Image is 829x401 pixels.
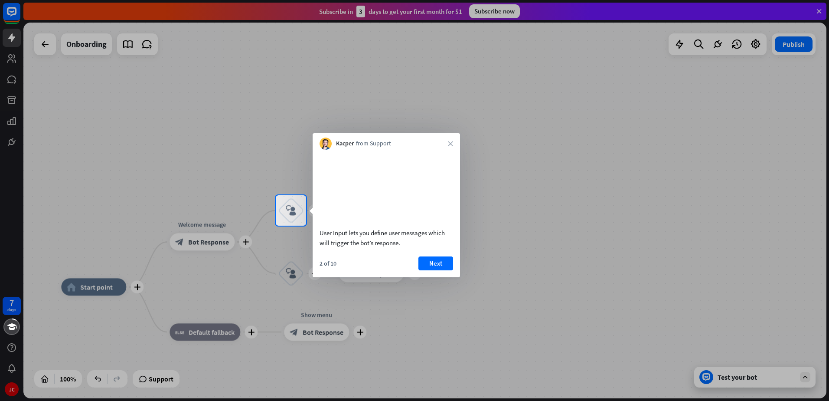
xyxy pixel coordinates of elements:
[356,139,391,148] span: from Support
[418,256,453,270] button: Next
[7,3,33,30] button: Open LiveChat chat widget
[320,260,336,267] div: 2 of 10
[286,205,296,216] i: block_user_input
[448,141,453,146] i: close
[336,139,354,148] span: Kacper
[320,228,453,248] div: User Input lets you define user messages which will trigger the bot’s response.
